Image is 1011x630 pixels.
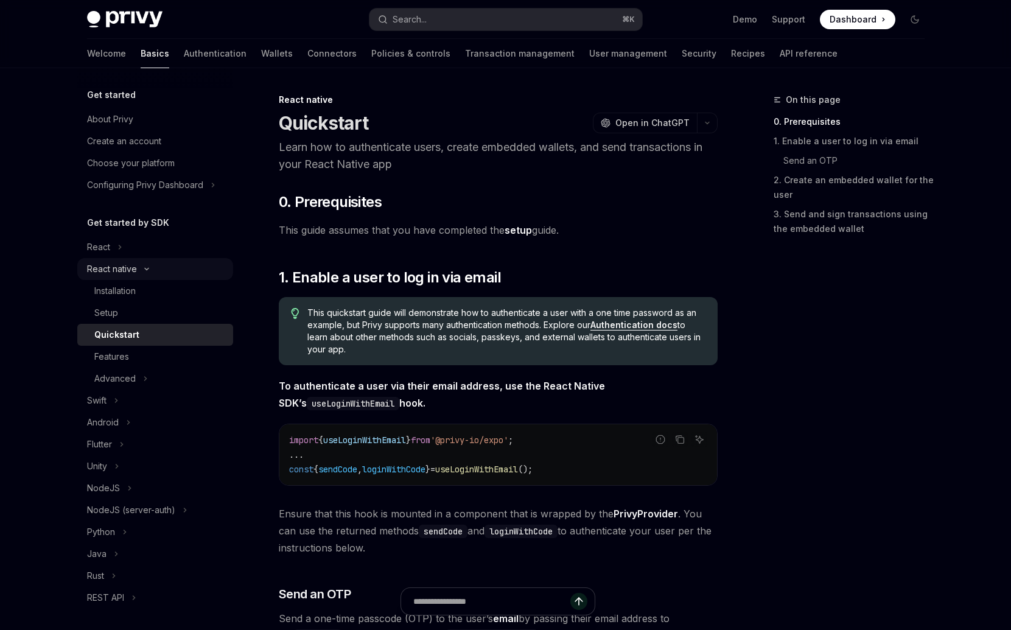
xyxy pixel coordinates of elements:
span: This guide assumes that you have completed the guide. [279,222,718,239]
span: Dashboard [830,13,876,26]
span: '@privy-io/expo' [430,435,508,446]
div: Quickstart [94,327,139,342]
a: Create an account [77,130,233,152]
a: Demo [733,13,757,26]
span: (); [518,464,533,475]
span: On this page [786,93,841,107]
button: Toggle React section [77,236,233,258]
span: import [289,435,318,446]
span: ... [289,449,304,460]
a: Support [772,13,805,26]
a: 0. Prerequisites [774,112,934,131]
div: Configuring Privy Dashboard [87,178,203,192]
p: Learn how to authenticate users, create embedded wallets, and send transactions in your React Nat... [279,139,718,173]
span: Open in ChatGPT [615,117,690,129]
span: 0. Prerequisites [279,192,382,212]
div: Installation [94,284,136,298]
button: Toggle Advanced section [77,368,233,390]
span: { [318,435,323,446]
div: Unity [87,459,107,474]
a: Authentication docs [590,320,677,331]
code: loginWithCode [485,525,558,538]
span: } [406,435,411,446]
button: Toggle Android section [77,411,233,433]
button: Toggle NodeJS (server-auth) section [77,499,233,521]
button: Report incorrect code [652,432,668,447]
a: Welcome [87,39,126,68]
div: Setup [94,306,118,320]
div: Flutter [87,437,112,452]
div: Choose your platform [87,156,175,170]
a: 3. Send and sign transactions using the embedded wallet [774,205,934,239]
input: Ask a question... [413,588,570,615]
div: Python [87,525,115,539]
a: PrivyProvider [614,508,678,520]
div: Features [94,349,129,364]
a: Installation [77,280,233,302]
button: Toggle REST API section [77,587,233,609]
button: Ask AI [691,432,707,447]
a: Basics [141,39,169,68]
code: sendCode [419,525,467,538]
span: sendCode [318,464,357,475]
div: Swift [87,393,107,408]
span: const [289,464,313,475]
h5: Get started by SDK [87,215,169,230]
a: Security [682,39,716,68]
button: Toggle Configuring Privy Dashboard section [77,174,233,196]
span: from [411,435,430,446]
button: Toggle NodeJS section [77,477,233,499]
a: User management [589,39,667,68]
div: REST API [87,590,124,605]
a: Policies & controls [371,39,450,68]
a: Wallets [261,39,293,68]
div: React native [87,262,137,276]
a: 2. Create an embedded wallet for the user [774,170,934,205]
button: Send message [570,593,587,610]
div: About Privy [87,112,133,127]
h5: Get started [87,88,136,102]
span: 1. Enable a user to log in via email [279,268,501,287]
div: Search... [393,12,427,27]
button: Toggle Swift section [77,390,233,411]
button: Copy the contents from the code block [672,432,688,447]
strong: To authenticate a user via their email address, use the React Native SDK’s hook. [279,380,605,409]
a: Send an OTP [774,151,934,170]
a: setup [505,224,532,237]
button: Toggle Rust section [77,565,233,587]
a: Authentication [184,39,247,68]
a: About Privy [77,108,233,130]
span: , [357,464,362,475]
span: { [313,464,318,475]
a: Choose your platform [77,152,233,174]
a: Setup [77,302,233,324]
span: This quickstart guide will demonstrate how to authenticate a user with a one time password as an ... [307,307,705,355]
button: Toggle dark mode [905,10,925,29]
span: } [425,464,430,475]
button: Toggle Python section [77,521,233,543]
div: React native [279,94,718,106]
div: Create an account [87,134,161,149]
a: Transaction management [465,39,575,68]
button: Open in ChatGPT [593,113,697,133]
span: ⌘ K [622,15,635,24]
a: Dashboard [820,10,895,29]
button: Toggle Unity section [77,455,233,477]
button: Toggle Java section [77,543,233,565]
svg: Tip [291,308,299,319]
button: Toggle React native section [77,258,233,280]
span: = [430,464,435,475]
div: Java [87,547,107,561]
button: Open search [369,9,642,30]
a: Connectors [307,39,357,68]
span: loginWithCode [362,464,425,475]
div: Advanced [94,371,136,386]
a: API reference [780,39,838,68]
a: Quickstart [77,324,233,346]
a: Recipes [731,39,765,68]
code: useLoginWithEmail [307,397,399,410]
span: ; [508,435,513,446]
div: NodeJS [87,481,120,495]
button: Toggle Flutter section [77,433,233,455]
a: 1. Enable a user to log in via email [774,131,934,151]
